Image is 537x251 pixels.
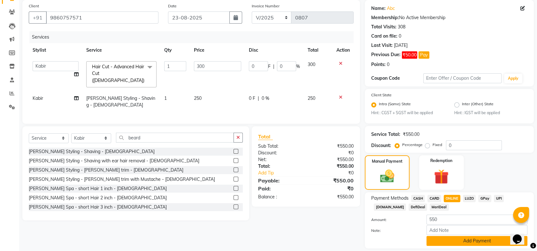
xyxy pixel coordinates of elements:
[262,95,269,102] span: 0 %
[164,95,167,101] span: 1
[268,63,271,70] span: F
[478,195,491,202] span: GPay
[433,142,442,148] label: Fixed
[371,142,391,149] div: Discount:
[409,203,427,211] span: DefiDeal
[454,110,527,116] small: Hint : IGST will be applied
[411,195,425,202] span: CASH
[371,131,400,138] div: Service Total:
[371,110,444,116] small: Hint : CGST + SGST will be applied
[92,64,144,83] span: Hair Cut - Advanced Hair Cut ([DEMOGRAPHIC_DATA])
[429,167,453,186] img: _gift.svg
[423,73,501,83] input: Enter Offer / Coupon Code
[190,43,245,57] th: Price
[371,51,401,59] div: Previous Due:
[253,156,306,163] div: Net:
[371,24,396,30] div: Total Visits:
[371,61,386,68] div: Points:
[403,131,419,138] div: ₹550.00
[372,159,403,164] label: Manual Payment
[144,78,147,83] a: x
[29,148,155,155] div: [PERSON_NAME] Styling - Shaving - [DEMOGRAPHIC_DATA]
[308,95,315,101] span: 250
[427,195,441,202] span: CARD
[29,43,82,57] th: Stylist
[29,176,215,183] div: [PERSON_NAME] Styling - [PERSON_NAME] trim with Mustache - [DEMOGRAPHIC_DATA]
[258,133,273,140] span: Total
[402,51,417,59] span: ₹50.00
[306,177,359,184] div: ₹550.00
[29,158,199,164] div: [PERSON_NAME] Styling - Shaving with ear hair removal - [DEMOGRAPHIC_DATA]
[29,185,167,192] div: [PERSON_NAME] Spa - short Hair 1 inch - [DEMOGRAPHIC_DATA]
[371,14,399,21] div: Membership:
[306,150,359,156] div: ₹0
[371,42,393,49] div: Last Visit:
[82,43,160,57] th: Service
[394,42,408,49] div: [DATE]
[366,228,422,233] label: Note:
[86,95,155,108] span: [PERSON_NAME] Styling - Shaving - [DEMOGRAPHIC_DATA]
[379,101,411,109] label: Intra (Same) State
[258,95,259,102] span: |
[253,163,306,170] div: Total:
[33,95,43,101] span: Kabir
[430,203,449,211] span: MariDeal
[333,43,354,57] th: Action
[462,101,494,109] label: Inter (Other) State
[29,167,183,173] div: [PERSON_NAME] Styling - [PERSON_NAME] trim - [DEMOGRAPHIC_DATA]
[444,195,460,202] span: ONLINE
[253,194,306,200] div: Balance :
[510,225,531,245] iframe: chat widget
[371,75,423,82] div: Coupon Code
[29,11,47,24] button: +91
[29,195,167,201] div: [PERSON_NAME] Spa - short Hair 2 inch - [DEMOGRAPHIC_DATA]
[194,95,202,101] span: 250
[160,43,190,57] th: Qty
[306,185,359,192] div: ₹0
[387,5,395,12] a: Abc
[371,5,386,12] div: Name:
[306,194,359,200] div: ₹550.00
[29,204,167,210] div: [PERSON_NAME] Spa - short Hair 3 inch - [DEMOGRAPHIC_DATA]
[253,150,306,156] div: Discount:
[253,185,306,192] div: Paid:
[253,170,315,176] a: Add Tip
[371,92,392,98] label: Client State
[494,195,504,202] span: UPI
[306,163,359,170] div: ₹550.00
[252,3,280,9] label: Invoice Number
[463,195,476,202] span: LUZO
[418,51,429,59] button: Pay
[399,33,401,40] div: 0
[376,168,399,184] img: _cash.svg
[273,63,274,70] span: |
[249,95,255,102] span: 0 F
[426,215,527,225] input: Amount
[29,3,39,9] label: Client
[366,217,422,223] label: Amount:
[253,177,306,184] div: Payable:
[398,24,405,30] div: 308
[402,142,423,148] label: Percentage
[504,74,522,83] button: Apply
[371,195,409,202] span: Payment Methods
[387,61,389,68] div: 0
[315,170,358,176] div: ₹0
[46,11,158,24] input: Search by Name/Mobile/Email/Code
[29,31,358,43] div: Services
[371,14,527,21] div: No Active Membership
[306,156,359,163] div: ₹550.00
[168,3,177,9] label: Date
[308,62,315,67] span: 300
[116,133,234,143] input: Search or Scan
[374,203,406,211] span: [DOMAIN_NAME]
[304,43,333,57] th: Total
[426,236,527,246] button: Add Payment
[296,63,300,70] span: %
[253,143,306,150] div: Sub Total:
[245,43,304,57] th: Disc
[371,33,397,40] div: Card on file:
[306,143,359,150] div: ₹550.00
[426,225,527,235] input: Add Note
[430,158,452,164] label: Redemption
